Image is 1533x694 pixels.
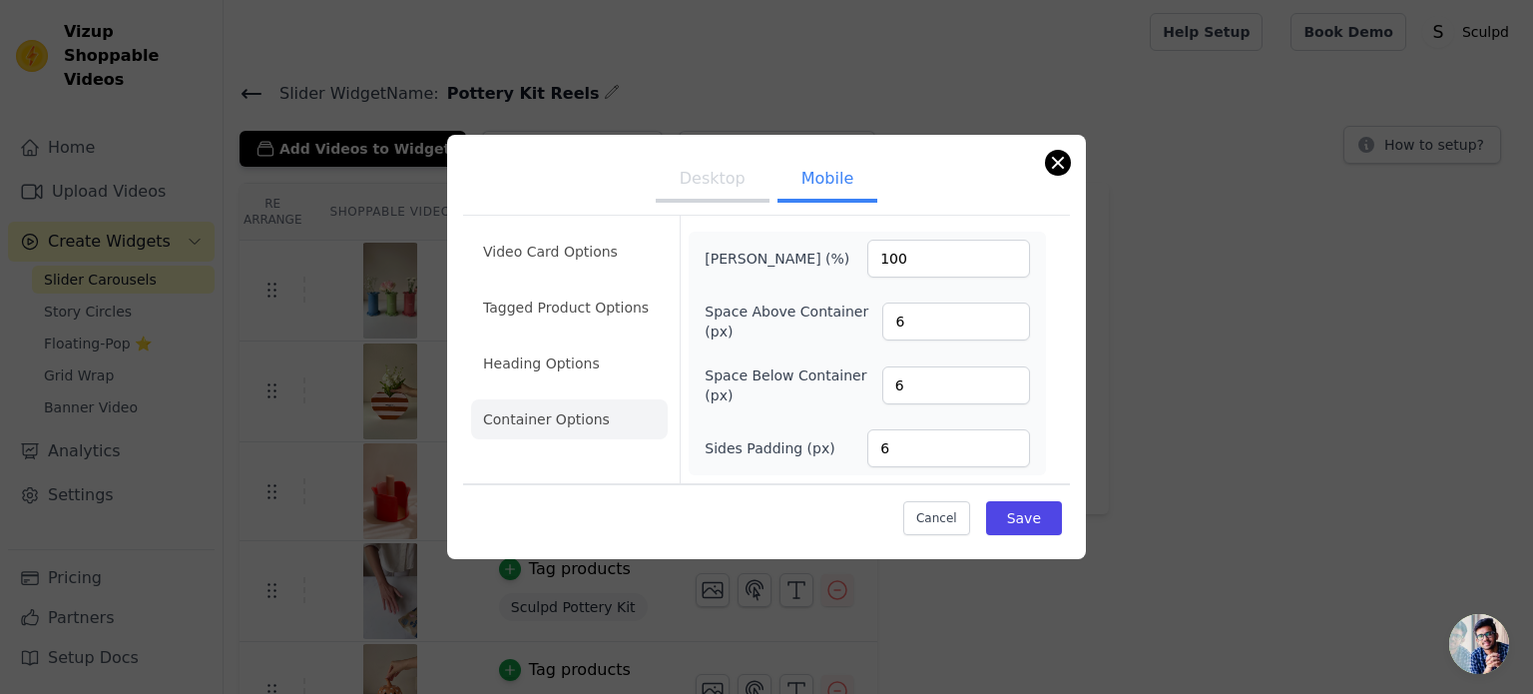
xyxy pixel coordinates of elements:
[471,399,668,439] li: Container Options
[705,302,882,342] label: Space Above Container (px)
[903,501,970,535] button: Cancel
[777,159,877,203] button: Mobile
[656,159,769,203] button: Desktop
[471,288,668,328] li: Tagged Product Options
[1046,151,1070,175] button: Close modal
[471,232,668,272] li: Video Card Options
[705,438,834,458] label: Sides Padding (px)
[986,501,1062,535] button: Save
[705,365,881,405] label: Space Below Container (px)
[1449,614,1509,674] a: Open chat
[471,344,668,383] li: Heading Options
[705,249,849,269] label: [PERSON_NAME] (%)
